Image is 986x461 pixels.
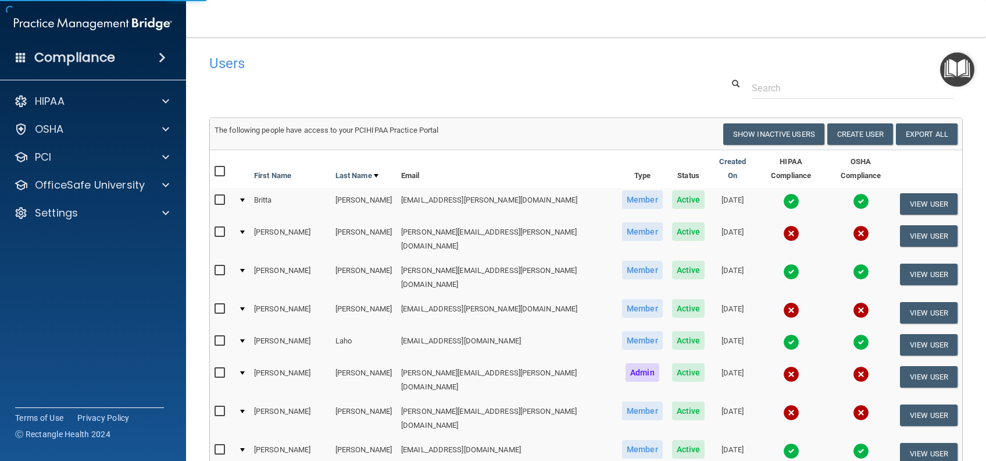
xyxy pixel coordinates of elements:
[622,190,663,209] span: Member
[672,402,705,420] span: Active
[35,122,64,136] p: OSHA
[14,94,169,108] a: HIPAA
[331,188,396,220] td: [PERSON_NAME]
[709,258,756,297] td: [DATE]
[249,297,331,329] td: [PERSON_NAME]
[331,220,396,258] td: [PERSON_NAME]
[396,361,617,399] td: [PERSON_NAME][EMAIL_ADDRESS][PERSON_NAME][DOMAIN_NAME]
[709,297,756,329] td: [DATE]
[853,225,869,242] img: cross.ca9f0e7f.svg
[331,297,396,329] td: [PERSON_NAME]
[331,258,396,297] td: [PERSON_NAME]
[209,56,642,71] h4: Users
[622,331,663,350] span: Member
[249,329,331,361] td: [PERSON_NAME]
[622,261,663,279] span: Member
[617,150,667,188] th: Type
[783,193,799,210] img: tick.e7d51cea.svg
[34,49,115,66] h4: Compliance
[826,150,895,188] th: OSHA Compliance
[35,178,145,192] p: OfficeSafe University
[783,334,799,350] img: tick.e7d51cea.svg
[900,366,958,388] button: View User
[714,155,751,183] a: Created On
[940,52,974,87] button: Open Resource Center
[672,440,705,459] span: Active
[35,150,51,164] p: PCI
[752,77,954,99] input: Search
[709,399,756,438] td: [DATE]
[77,412,130,424] a: Privacy Policy
[900,334,958,356] button: View User
[249,361,331,399] td: [PERSON_NAME]
[853,193,869,210] img: tick.e7d51cea.svg
[35,94,65,108] p: HIPAA
[331,361,396,399] td: [PERSON_NAME]
[249,220,331,258] td: [PERSON_NAME]
[15,428,110,440] span: Ⓒ Rectangle Health 2024
[14,178,169,192] a: OfficeSafe University
[900,405,958,426] button: View User
[626,363,659,382] span: Admin
[396,188,617,220] td: [EMAIL_ADDRESS][PERSON_NAME][DOMAIN_NAME]
[709,329,756,361] td: [DATE]
[853,443,869,459] img: tick.e7d51cea.svg
[215,126,439,134] span: The following people have access to your PCIHIPAA Practice Portal
[14,150,169,164] a: PCI
[622,222,663,241] span: Member
[622,299,663,318] span: Member
[14,12,172,36] img: PMB logo
[672,299,705,318] span: Active
[254,169,291,183] a: First Name
[396,399,617,438] td: [PERSON_NAME][EMAIL_ADDRESS][PERSON_NAME][DOMAIN_NAME]
[672,222,705,241] span: Active
[783,443,799,459] img: tick.e7d51cea.svg
[783,302,799,318] img: cross.ca9f0e7f.svg
[900,225,958,247] button: View User
[672,363,705,382] span: Active
[900,302,958,324] button: View User
[783,366,799,382] img: cross.ca9f0e7f.svg
[14,206,169,220] a: Settings
[622,440,663,459] span: Member
[783,225,799,242] img: cross.ca9f0e7f.svg
[827,123,893,145] button: Create User
[396,150,617,188] th: Email
[249,399,331,438] td: [PERSON_NAME]
[783,405,799,421] img: cross.ca9f0e7f.svg
[709,220,756,258] td: [DATE]
[853,264,869,280] img: tick.e7d51cea.svg
[396,258,617,297] td: [PERSON_NAME][EMAIL_ADDRESS][PERSON_NAME][DOMAIN_NAME]
[853,366,869,382] img: cross.ca9f0e7f.svg
[783,264,799,280] img: tick.e7d51cea.svg
[335,169,378,183] a: Last Name
[709,188,756,220] td: [DATE]
[331,329,396,361] td: Laho
[396,329,617,361] td: [EMAIL_ADDRESS][DOMAIN_NAME]
[709,361,756,399] td: [DATE]
[723,123,824,145] button: Show Inactive Users
[900,193,958,215] button: View User
[14,122,169,136] a: OSHA
[853,334,869,350] img: tick.e7d51cea.svg
[672,261,705,279] span: Active
[672,331,705,350] span: Active
[396,220,617,258] td: [PERSON_NAME][EMAIL_ADDRESS][PERSON_NAME][DOMAIN_NAME]
[853,405,869,421] img: cross.ca9f0e7f.svg
[249,188,331,220] td: Britta
[622,402,663,420] span: Member
[672,190,705,209] span: Active
[896,123,958,145] a: Export All
[667,150,710,188] th: Status
[331,399,396,438] td: [PERSON_NAME]
[900,264,958,285] button: View User
[35,206,78,220] p: Settings
[15,412,63,424] a: Terms of Use
[928,381,972,425] iframe: Drift Widget Chat Controller
[249,258,331,297] td: [PERSON_NAME]
[396,297,617,329] td: [EMAIL_ADDRESS][PERSON_NAME][DOMAIN_NAME]
[853,302,869,318] img: cross.ca9f0e7f.svg
[756,150,826,188] th: HIPAA Compliance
